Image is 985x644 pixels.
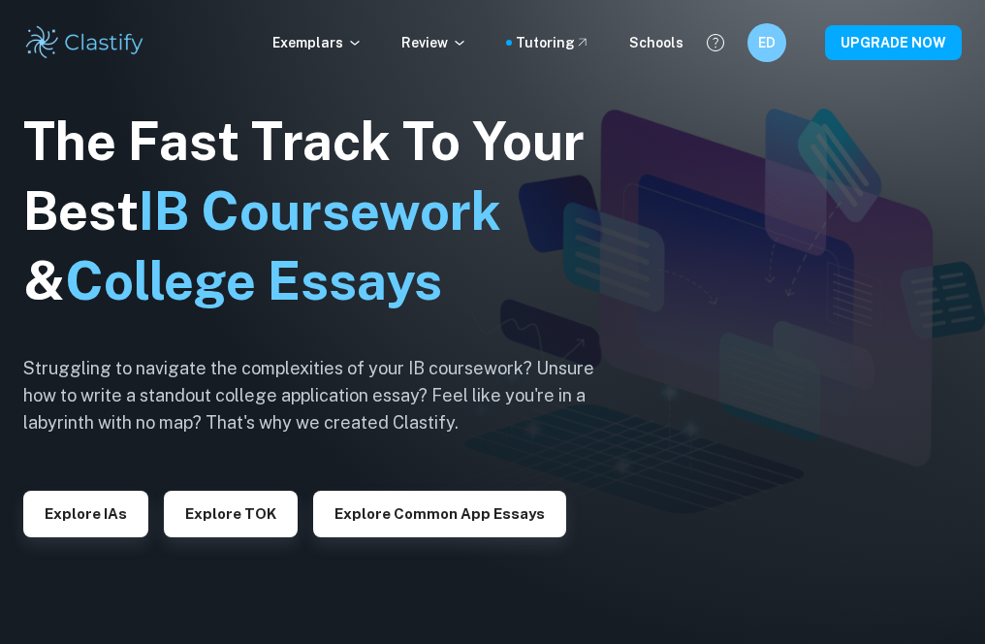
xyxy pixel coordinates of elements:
[164,503,298,522] a: Explore TOK
[23,503,148,522] a: Explore IAs
[313,491,566,537] button: Explore Common App essays
[313,503,566,522] a: Explore Common App essays
[272,32,363,53] p: Exemplars
[164,491,298,537] button: Explore TOK
[23,23,146,62] img: Clastify logo
[699,26,732,59] button: Help and Feedback
[23,107,624,316] h1: The Fast Track To Your Best &
[23,355,624,436] h6: Struggling to navigate the complexities of your IB coursework? Unsure how to write a standout col...
[23,491,148,537] button: Explore IAs
[139,180,501,241] span: IB Coursework
[756,32,778,53] h6: ED
[825,25,962,60] button: UPGRADE NOW
[401,32,467,53] p: Review
[629,32,683,53] a: Schools
[516,32,590,53] a: Tutoring
[65,250,442,311] span: College Essays
[747,23,786,62] button: ED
